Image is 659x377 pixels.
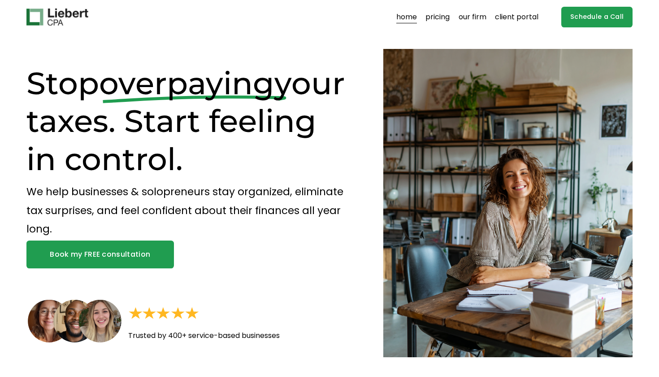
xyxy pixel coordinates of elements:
a: home [396,10,417,24]
span: overpaying [99,64,274,102]
p: Trusted by 400+ service-based businesses [128,329,327,342]
a: Book my FREE consultation [26,241,174,268]
a: Schedule a Call [561,7,633,28]
a: client portal [495,10,538,24]
img: Liebert CPA [26,9,88,26]
p: We help businesses & solopreneurs stay organized, eliminate tax surprises, and feel confident abo... [26,183,352,239]
a: pricing [425,10,450,24]
h1: Stop your taxes. Start feeling in control. [26,64,352,179]
a: our firm [459,10,486,24]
